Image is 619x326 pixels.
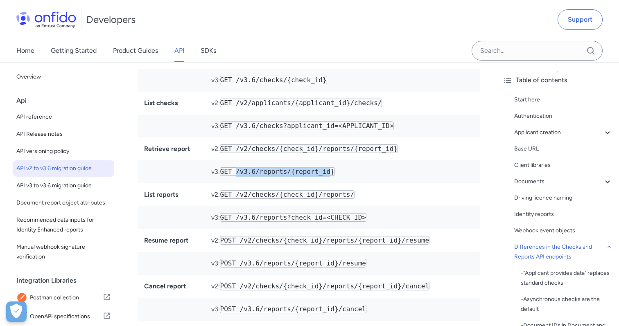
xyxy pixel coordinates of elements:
td: v2: [205,183,480,206]
td: v2: [205,275,480,298]
span: API v3 to v3.6 migration guide [16,181,111,191]
a: Applicant creation [514,128,612,137]
a: Driving licence naming [514,193,612,203]
td: v3: [205,298,480,321]
a: IconPostman collectionPostman collection [13,289,114,307]
a: Document report object attributes [13,195,114,211]
div: Integration Libraries [16,272,117,289]
a: Documents [514,177,612,187]
a: Overview [13,69,114,85]
a: -Asynchronous checks are the default [521,295,612,314]
a: Differences in the Checks and Reports API endpoints [514,242,612,262]
a: Client libraries [514,160,612,170]
strong: Retrieve report [144,145,190,153]
span: API Release notes [16,129,111,139]
a: SDKs [201,39,216,62]
strong: List checks [144,99,178,107]
td: v2: [205,229,480,252]
td: v3: [205,69,480,92]
a: Support [558,9,603,30]
td: v2: [205,137,480,160]
h1: Developers [86,13,136,26]
code: POST /v3.6/reports/{report_id}/resume [220,259,366,268]
td: v2: [205,92,480,115]
div: - Asynchronous checks are the default [521,295,612,314]
div: Cookie Preferences [6,301,27,322]
img: Onfido Logo [16,11,76,28]
a: Manual webhook signature verification [13,239,114,265]
img: IconPostman collection [16,292,30,304]
span: API v2 to v3.6 migration guide [16,164,111,173]
td: v3: [205,160,480,183]
div: - "Applicant provides data" replaces standard checks [521,268,612,288]
a: Authentication [514,111,612,121]
span: Postman collection [30,292,103,304]
code: GET /v3.6/reports/{report_id} [220,167,335,176]
code: POST /v2/checks/{check_id}/reports/{report_id}/cancel [220,282,430,290]
span: API reference [16,112,111,122]
a: Recommended data inputs for Identity Enhanced reports [13,212,114,238]
a: IconOpenAPI specificationsOpenAPI specifications [13,308,114,326]
a: Identity reports [514,209,612,219]
a: Getting Started [51,39,97,62]
a: API versioning policy [13,143,114,160]
a: Start here [514,95,612,105]
span: OpenAPI specifications [30,311,103,322]
code: GET /v2/checks/{check_id}/reports/{report_id} [220,144,398,153]
span: Document report object attributes [16,198,111,208]
a: API v2 to v3.6 migration guide [13,160,114,177]
a: -"Applicant provides data" replaces standard checks [521,268,612,288]
td: v3: [205,115,480,137]
code: GET /v2/checks/{check_id}/reports/ [220,190,355,199]
span: Overview [16,72,111,82]
code: POST /v2/checks/{check_id}/reports/{report_id}/resume [220,236,430,245]
a: API reference [13,109,114,125]
a: API [174,39,184,62]
a: API Release notes [13,126,114,142]
button: Open Preferences [6,301,27,322]
input: Onfido search input field [472,41,603,61]
code: GET /v2/applicants/{applicant_id}/checks/ [220,99,382,107]
span: API versioning policy [16,146,111,156]
a: Base URL [514,144,612,154]
div: Table of contents [503,75,612,85]
span: Manual webhook signature verification [16,242,111,262]
a: Home [16,39,34,62]
strong: Resume report [144,236,188,244]
code: GET /v3.6/reports?check_id=<CHECK_ID> [220,213,366,222]
strong: Cancel report [144,282,186,290]
a: Product Guides [113,39,158,62]
code: GET /v3.6/checks?applicant_id=<APPLICANT_ID> [220,121,394,130]
a: API v3 to v3.6 migration guide [13,178,114,194]
code: POST /v3.6/reports/{report_id}/cancel [220,305,366,313]
strong: List reports [144,191,178,198]
div: Api [16,92,117,109]
td: v3: [205,206,480,229]
a: Webhook event objects [514,226,612,236]
td: v3: [205,252,480,275]
code: GET /v3.6/checks/{check_id} [220,76,327,84]
span: Recommended data inputs for Identity Enhanced reports [16,215,111,235]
